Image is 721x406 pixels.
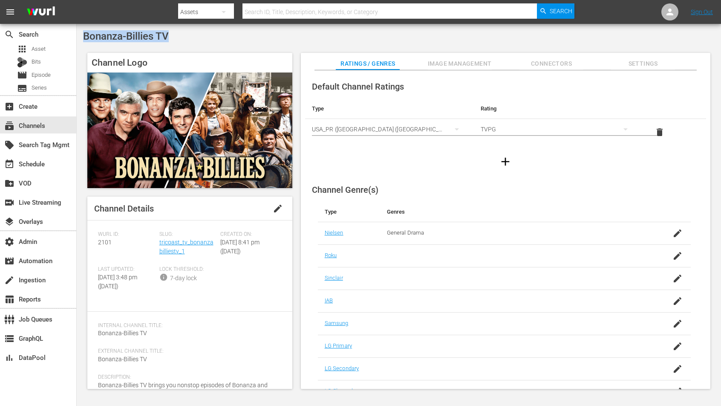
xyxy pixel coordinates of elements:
span: Search Tag Mgmt [4,140,14,150]
img: Bonanza-Billies TV [87,72,292,188]
span: [DATE] 3:48 pm ([DATE]) [98,274,137,290]
button: edit [268,198,288,219]
table: simple table [305,99,706,145]
span: External Channel Title: [98,348,277,355]
span: 2101 [98,239,112,246]
span: Default Channel Ratings [312,81,404,92]
span: Connectors [519,58,583,69]
span: Created On: [220,231,277,238]
span: Ratings / Genres [336,58,400,69]
a: Samsung [325,320,349,326]
span: Search [4,29,14,40]
span: [DATE] 8:41 pm ([DATE]) [220,239,260,255]
div: USA_PR ([GEOGRAPHIC_DATA] ([GEOGRAPHIC_DATA])) [312,117,467,141]
span: Job Queues [4,314,14,325]
div: Bits [17,57,27,67]
a: LG Secondary [325,365,359,371]
a: tricoast_tv_bonanzabilliestv_1 [159,239,213,255]
span: Wurl ID: [98,231,155,238]
div: 7-day lock [170,274,197,283]
span: edit [273,203,283,214]
span: delete [655,127,665,137]
span: Series [17,83,27,93]
span: menu [5,7,15,17]
th: Genres [380,202,649,222]
span: Series [32,84,47,92]
span: Search [550,3,572,19]
span: Overlays [4,217,14,227]
a: Sinclair [325,275,343,281]
span: Automation [4,256,14,266]
span: Internal Channel Title: [98,322,277,329]
span: Episode [32,71,51,79]
span: Settings [611,58,675,69]
span: Channel Genre(s) [312,185,378,195]
span: DataPool [4,353,14,363]
span: Bits [32,58,41,66]
span: Last Updated: [98,266,155,273]
span: Asset [32,45,46,53]
th: Type [318,202,380,222]
span: Channel Details [94,203,154,214]
span: VOD [4,178,14,188]
span: Episode [17,70,27,80]
a: IAB [325,297,333,304]
a: Nielsen [325,229,343,236]
span: Schedule [4,159,14,169]
span: info [159,273,168,281]
span: Bonanza-Billies TV [98,330,147,336]
span: Image Management [428,58,492,69]
button: delete [649,122,670,142]
span: Reports [4,294,14,304]
a: LG Primary [325,342,352,349]
th: Type [305,99,474,119]
button: Search [537,3,574,19]
th: Rating [474,99,643,119]
span: Ingestion [4,275,14,285]
span: Slug: [159,231,216,238]
img: ans4CAIJ8jUAAAAAAAAAAAAAAAAAAAAAAAAgQb4GAAAAAAAAAAAAAAAAAAAAAAAAJMjXAAAAAAAAAAAAAAAAAAAAAAAAgAT5G... [20,2,61,22]
span: Bonanza-Billies TV [98,356,147,362]
a: Roku [325,252,337,258]
h4: Channel Logo [87,53,292,72]
span: Admin [4,237,14,247]
span: GraphQL [4,333,14,344]
span: Channels [4,121,14,131]
span: Live Streaming [4,197,14,208]
span: Lock Threshold: [159,266,216,273]
a: Sign Out [691,9,713,15]
a: LG Channel [325,388,353,394]
div: TVPG [481,117,636,141]
span: Description: [98,374,277,381]
span: Create [4,101,14,112]
span: Bonanza-Billies TV [83,30,169,42]
span: Asset [17,44,27,54]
